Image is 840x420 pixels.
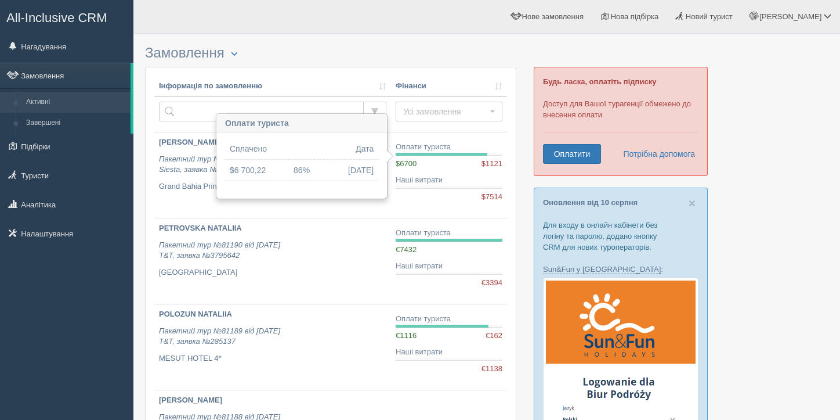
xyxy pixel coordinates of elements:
[522,12,584,21] span: Нове замовлення
[159,224,242,232] b: PETROVSKA NATALIIA
[396,261,502,272] div: Наші витрати
[686,12,733,21] span: Новий турист
[543,264,698,275] p: :
[225,160,289,181] td: $6 700,22
[225,119,289,128] b: Оплати туриста
[615,144,696,164] a: Потрібна допомога
[159,155,280,174] i: Пакетний тур №81191 від [DATE] Siesta, заявка №50574
[396,314,502,325] div: Оплати туриста
[159,81,386,92] a: Інформація по замовленню
[225,138,289,160] td: Сплачено
[534,67,708,176] div: Доступ для Вашої турагенції обмежено до внесення оплати
[403,106,487,117] span: Усі замовлення
[486,331,502,342] span: €162
[154,218,391,304] a: PETROVSKA NATALIIA Пакетний тур №81190 від [DATE]T&T, заявка №3795642 [GEOGRAPHIC_DATA]
[154,304,391,390] a: POLOZUN NATALIIA Пакетний тур №81189 від [DATE]T&T, заявка №285137 MESUT HOTEL 4*
[145,45,516,61] h3: Замовлення
[759,12,821,21] span: [PERSON_NAME]
[159,102,364,121] input: Пошук за номером замовлення, ПІБ або паспортом туриста
[543,198,638,207] a: Оновлення від 10 серпня
[289,160,314,181] td: 86%
[314,160,378,181] td: [DATE]
[543,220,698,253] p: Для входу в онлайн кабінети без логіну та паролю, додано кнопку CRM для нових туроператорів.
[543,144,601,164] a: Оплатити
[1,1,133,33] a: All-Inclusive CRM
[543,77,656,86] b: Будь ласка, оплатіть підписку
[314,138,378,160] td: Дата
[396,331,417,340] span: €1116
[689,197,696,209] button: Close
[543,265,661,274] a: Sun&Fun у [GEOGRAPHIC_DATA]
[611,12,659,21] span: Нова підбірка
[159,267,386,278] p: [GEOGRAPHIC_DATA]
[159,353,386,364] p: MESUT HOTEL 4*
[481,159,502,170] span: $1121
[21,92,131,113] a: Активні
[481,364,502,375] span: €1138
[396,81,502,92] a: Фінанси
[159,396,222,404] b: [PERSON_NAME]
[689,196,696,210] span: ×
[159,240,280,260] i: Пакетний тур №81190 від [DATE] T&T, заявка №3795642
[159,138,222,146] b: [PERSON_NAME]
[396,245,417,254] span: €7432
[159,310,232,318] b: POLOZUN NATALIIA
[396,102,502,121] button: Усі замовлення
[6,10,107,25] span: All-Inclusive CRM
[481,278,502,289] span: €3394
[396,159,417,168] span: $6700
[159,326,280,346] i: Пакетний тур №81189 від [DATE] T&T, заявка №285137
[396,142,502,153] div: Оплати туриста
[396,228,502,239] div: Оплати туриста
[396,175,502,186] div: Наші витрати
[154,132,391,218] a: [PERSON_NAME] Пакетний тур №81191 від [DATE]Siesta, заявка №50574 Grand Bahia Principe Coba 5*, [...
[21,113,131,134] a: Завершені
[481,192,502,203] span: $7514
[159,181,386,192] p: Grand Bahia Principe Coba 5*, [GEOGRAPHIC_DATA]
[396,347,502,358] div: Наші витрати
